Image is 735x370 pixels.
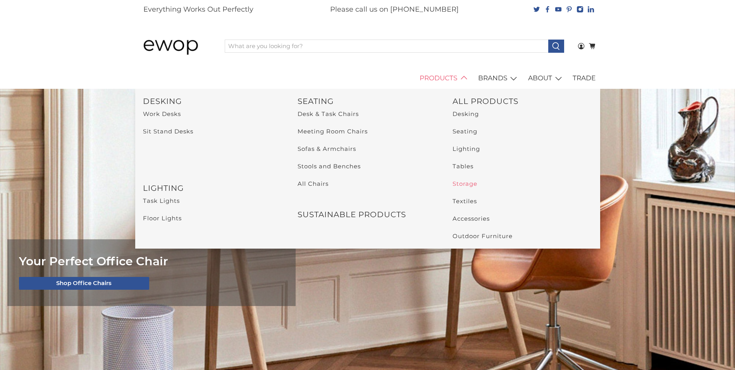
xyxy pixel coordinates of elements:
a: Outdoor Furniture [453,232,513,240]
a: Storage [453,180,477,187]
a: SEATING [298,97,334,106]
a: TRADE [568,67,600,89]
a: Desk & Task Chairs [298,110,359,118]
p: Please call us on [PHONE_NUMBER] [330,4,459,15]
a: Accessories [453,215,490,222]
a: ABOUT [523,67,568,89]
a: Stools and Benches [298,163,361,170]
p: Everything Works Out Perfectly [143,4,253,15]
a: Shop Office Chairs [19,277,149,290]
a: Work Desks [143,110,181,118]
a: PRODUCTS [415,67,474,89]
a: Floor Lights [143,214,182,222]
nav: main navigation [135,67,600,89]
a: ALL PRODUCTS [453,97,518,106]
input: What are you looking for? [225,40,549,53]
a: All Chairs [298,180,329,187]
a: Task Lights [143,197,180,204]
span: Your Perfect Office Chair [19,254,168,269]
a: Textiles [453,197,477,205]
a: Meeting Room Chairs [298,128,368,135]
a: Desking [453,110,479,118]
a: Sofas & Armchairs [298,145,356,152]
a: SUSTAINABLE PRODUCTS [298,210,406,219]
a: Sit Stand Desks [143,128,193,135]
a: Seating [453,128,477,135]
a: DESKING [143,97,182,106]
a: Tables [453,163,473,170]
a: Lighting [453,145,480,152]
a: BRANDS [474,67,524,89]
a: LIGHTING [143,183,184,193]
